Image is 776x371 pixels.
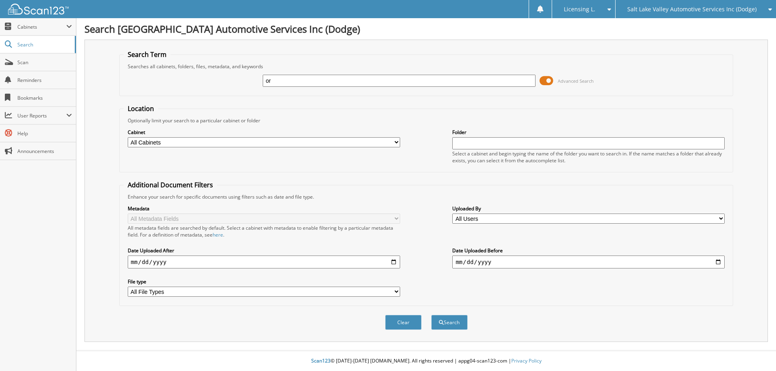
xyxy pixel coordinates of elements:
[385,315,422,330] button: Clear
[627,7,757,12] span: Salt Lake Valley Automotive Services Inc (Dodge)
[17,130,72,137] span: Help
[452,256,725,268] input: end
[452,247,725,254] label: Date Uploaded Before
[17,23,66,30] span: Cabinets
[17,77,72,84] span: Reminders
[124,117,729,124] div: Optionally limit your search to a particular cabinet or folder
[17,148,72,155] span: Announcements
[124,104,158,113] legend: Location
[558,78,594,84] span: Advanced Search
[17,59,72,66] span: Scan
[511,357,542,364] a: Privacy Policy
[17,94,72,101] span: Bookmarks
[124,180,217,189] legend: Additional Document Filters
[8,4,69,15] img: scan123-logo-white.svg
[736,332,776,371] iframe: Chat Widget
[128,247,400,254] label: Date Uploaded After
[124,63,729,70] div: Searches all cabinets, folders, files, metadata, and keywords
[431,315,468,330] button: Search
[17,41,71,48] span: Search
[311,357,331,364] span: Scan123
[84,22,768,36] h1: Search [GEOGRAPHIC_DATA] Automotive Services Inc (Dodge)
[76,351,776,371] div: © [DATE]-[DATE] [DOMAIN_NAME]. All rights reserved | appg04-scan123-com |
[17,112,66,119] span: User Reports
[124,193,729,200] div: Enhance your search for specific documents using filters such as date and file type.
[452,150,725,164] div: Select a cabinet and begin typing the name of the folder you want to search in. If the name match...
[128,129,400,136] label: Cabinet
[128,256,400,268] input: start
[128,278,400,285] label: File type
[128,224,400,238] div: All metadata fields are searched by default. Select a cabinet with metadata to enable filtering b...
[452,205,725,212] label: Uploaded By
[124,50,171,59] legend: Search Term
[128,205,400,212] label: Metadata
[564,7,595,12] span: Licensing L.
[213,231,223,238] a: here
[452,129,725,136] label: Folder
